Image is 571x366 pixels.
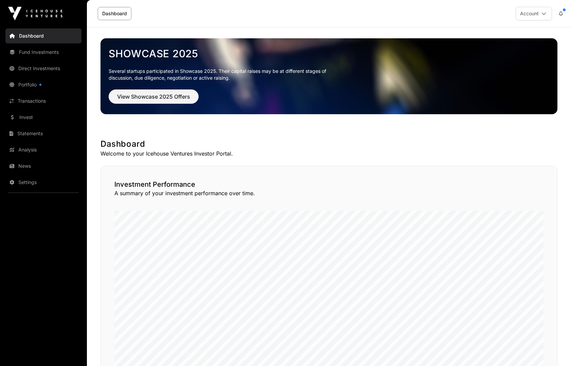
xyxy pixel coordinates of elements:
iframe: Chat Widget [537,333,571,366]
a: Settings [5,175,81,190]
a: Dashboard [5,28,81,43]
span: View Showcase 2025 Offers [117,93,190,101]
a: Portfolio [5,77,81,92]
button: Account [516,7,552,20]
p: Several startups participated in Showcase 2025. Their capital raises may be at different stages o... [109,68,337,81]
a: View Showcase 2025 Offers [109,96,199,103]
p: A summary of your investment performance over time. [114,189,544,197]
button: View Showcase 2025 Offers [109,89,199,104]
h1: Dashboard [100,139,557,149]
h2: Investment Performance [114,180,544,189]
a: Direct Investments [5,61,81,76]
a: Showcase 2025 [109,47,549,60]
a: Dashboard [98,7,131,20]
a: Statements [5,126,81,141]
a: Invest [5,110,81,125]
a: Analysis [5,142,81,157]
a: Fund Investments [5,45,81,60]
a: News [5,159,81,174]
img: Showcase 2025 [100,38,557,114]
img: Icehouse Ventures Logo [8,7,62,20]
p: Welcome to your Icehouse Ventures Investor Portal. [100,149,557,158]
a: Transactions [5,94,81,108]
